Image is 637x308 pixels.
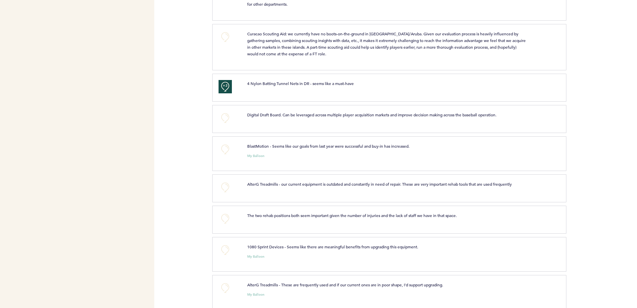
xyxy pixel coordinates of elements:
[247,112,496,117] span: Digital Draft Board. Can be leveraged across multiple player acquisition markets and improve deci...
[247,213,457,218] span: The two rehab positions both seem important given the number of injuries and the lack of staff we...
[219,80,232,93] button: +2
[223,82,228,89] span: +2
[247,31,527,56] span: Curacao Scouting Aid: we currently have no boots-on-the-ground in [GEOGRAPHIC_DATA]/Aruba. Given ...
[247,154,265,158] small: My Balloon
[247,81,354,86] span: 4 Nylon Batting Tunnel Nets in DR - seems like a must-have
[247,293,265,296] small: My Balloon
[247,282,443,287] span: AlterG Treadmills - These are frequently used and if our current ones are in poor shape, I'd supp...
[247,143,409,149] span: BlastMotion - Seems like our goals from last year were successful and buy-in has increased.
[247,181,512,187] span: AlterG Treadmills - our current equipment is outdated and constantly in need of repair. These are...
[247,255,265,258] small: My Balloon
[247,244,418,249] span: 1080 Sprint Devices - Seems like there are meaningful benefits from upgrading this equipment.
